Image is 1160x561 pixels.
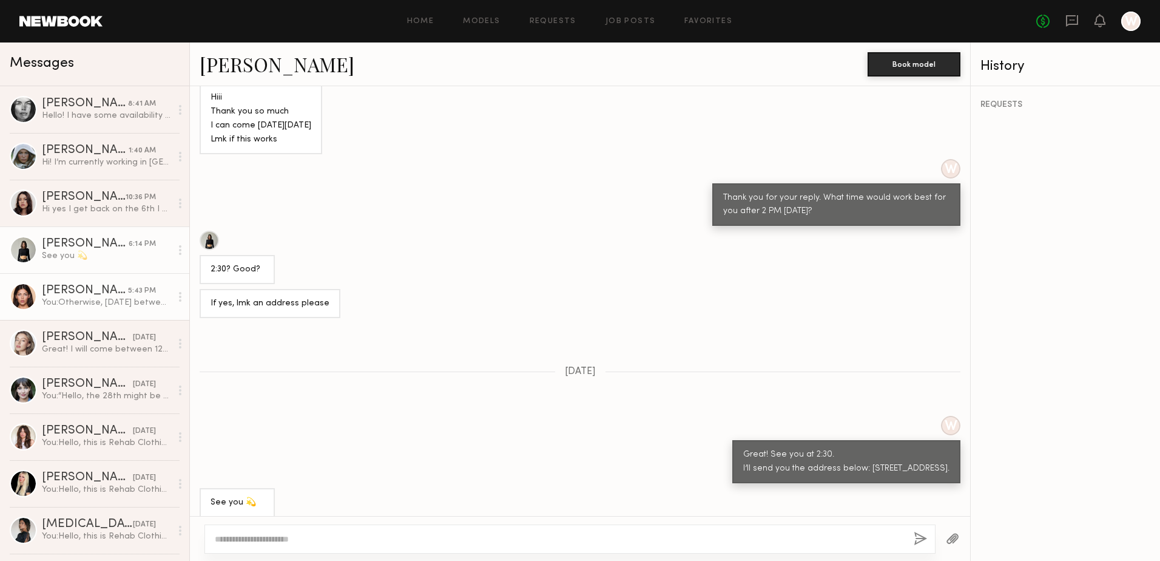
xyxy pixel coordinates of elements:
[211,263,264,277] div: 2:30? Good?
[211,91,311,147] div: Hiii Thank you so much I can come [DATE][DATE] Lmk if this works
[133,379,156,390] div: [DATE]
[128,285,156,297] div: 5:43 PM
[42,437,171,449] div: You: Hello, this is Rehab Clothing. We are a wholesale and retail–based brand focusing on trendy ...
[868,58,960,69] a: Book model
[980,59,1150,73] div: History
[605,18,656,25] a: Job Posts
[42,484,171,495] div: You: Hello, this is Rehab Clothing. We are a wholesale and retail–based brand focusing on trendy ...
[42,425,133,437] div: [PERSON_NAME]
[42,110,171,121] div: Hello! I have some availability this coming week. Where is your location? Thanks
[200,51,354,77] a: [PERSON_NAME]
[407,18,434,25] a: Home
[42,98,128,110] div: [PERSON_NAME]
[42,518,133,531] div: [MEDICAL_DATA][PERSON_NAME]
[42,191,126,203] div: [PERSON_NAME]
[133,472,156,484] div: [DATE]
[463,18,500,25] a: Models
[42,297,171,308] div: You: Otherwise, [DATE] between 2 and 3 PM works for us.
[211,496,264,510] div: See you 💫
[868,52,960,76] button: Book model
[42,390,171,402] div: You: “Hello, the 28th might be difficult for me. Would the 29th or 30th work for you?
[42,531,171,542] div: You: Hello, this is Rehab Clothing. We are a wholesale and retail–based brand focusing on trendy ...
[42,472,133,484] div: [PERSON_NAME]
[129,145,156,157] div: 1:40 AM
[565,367,596,377] span: [DATE]
[42,344,171,355] div: Great! I will come between 12-2pm. See you [DATE] :)
[42,378,133,390] div: [PERSON_NAME]
[133,426,156,437] div: [DATE]
[42,203,171,215] div: Hi yes I get back on the 6th I can come to a casting any day that week!
[723,191,949,219] div: Thank you for your reply. What time would work best for you after 2 PM [DATE]?
[133,519,156,531] div: [DATE]
[42,238,129,250] div: [PERSON_NAME]
[10,56,74,70] span: Messages
[42,144,129,157] div: [PERSON_NAME]
[128,98,156,110] div: 8:41 AM
[42,285,128,297] div: [PERSON_NAME]
[42,331,133,344] div: [PERSON_NAME]
[743,448,949,476] div: Great! See you at 2:30. I’ll send you the address below: [STREET_ADDRESS].
[42,157,171,168] div: Hi! I’m currently working in [GEOGRAPHIC_DATA] for the next two weeks but please keep me in mind ...
[1121,12,1141,31] a: W
[211,297,329,311] div: If yes, lmk an address please
[126,192,156,203] div: 10:36 PM
[530,18,576,25] a: Requests
[980,101,1150,109] div: REQUESTS
[133,332,156,344] div: [DATE]
[129,239,156,250] div: 6:14 PM
[42,250,171,262] div: See you 💫
[684,18,732,25] a: Favorites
